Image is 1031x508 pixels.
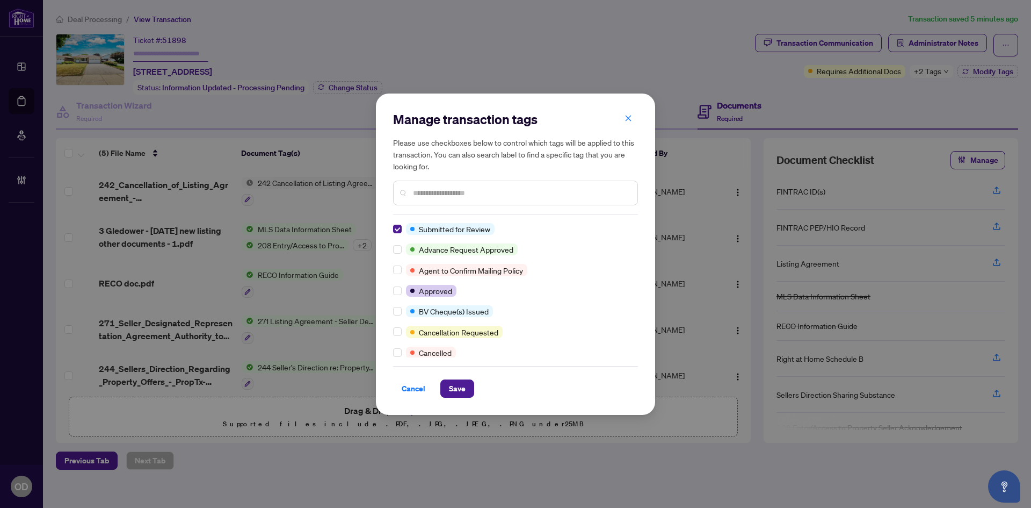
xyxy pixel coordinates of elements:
button: Save [440,380,474,398]
span: BV Cheque(s) Issued [419,305,489,317]
span: Save [449,380,466,397]
button: Open asap [988,470,1020,503]
span: close [625,115,632,122]
h2: Manage transaction tags [393,111,638,128]
span: Approved [419,285,452,297]
span: Advance Request Approved [419,244,513,255]
span: Cancel [402,380,425,397]
span: Agent to Confirm Mailing Policy [419,264,523,276]
span: Cancellation Requested [419,326,498,338]
span: Submitted for Review [419,223,490,235]
span: Cancelled [419,347,452,359]
button: Cancel [393,380,434,398]
h5: Please use checkboxes below to control which tags will be applied to this transaction. You can al... [393,137,638,172]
